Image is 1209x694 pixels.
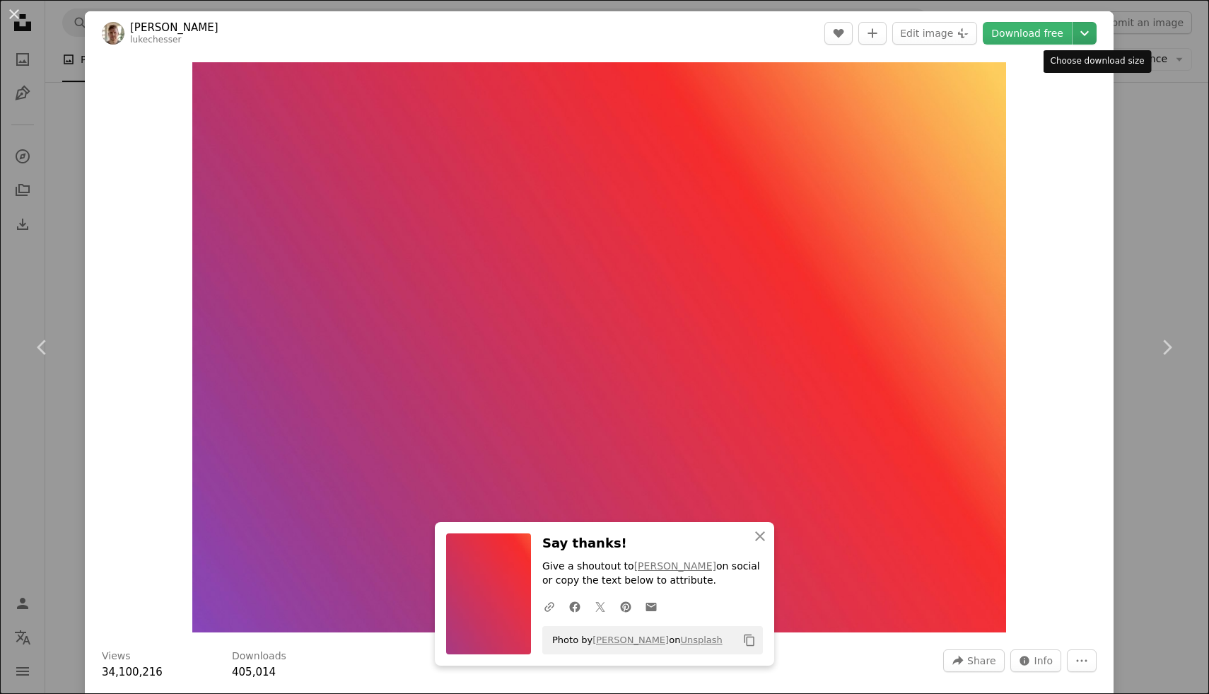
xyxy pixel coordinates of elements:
a: Share on Pinterest [613,592,638,620]
img: Go to Luke Chesser's profile [102,22,124,45]
a: lukechesser [130,35,182,45]
button: Like [824,22,853,45]
h3: Downloads [232,649,286,664]
a: Next [1124,279,1209,415]
a: Share on Facebook [562,592,588,620]
span: Share [967,650,995,671]
span: Info [1034,650,1053,671]
button: Share this image [943,649,1004,672]
a: Download free [983,22,1072,45]
a: Unsplash [680,635,722,645]
button: Zoom in on this image [192,62,1006,632]
button: Add to Collection [858,22,887,45]
button: More Actions [1067,649,1097,672]
p: Give a shoutout to on social or copy the text below to attribute. [542,560,763,588]
button: Edit image [892,22,977,45]
button: Stats about this image [1010,649,1062,672]
span: 34,100,216 [102,666,163,678]
a: Share on Twitter [588,592,613,620]
div: Choose download size [1044,50,1152,73]
a: [PERSON_NAME] [634,560,716,572]
a: Share over email [638,592,664,620]
span: Photo by on [545,629,723,652]
button: Copy to clipboard [737,628,761,652]
h3: Say thanks! [542,533,763,554]
a: [PERSON_NAME] [130,21,218,35]
h3: Views [102,649,131,664]
img: Dark purple to red to orange gradient [192,62,1006,632]
a: [PERSON_NAME] [592,635,669,645]
span: 405,014 [232,666,276,678]
button: Choose download size [1073,22,1097,45]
